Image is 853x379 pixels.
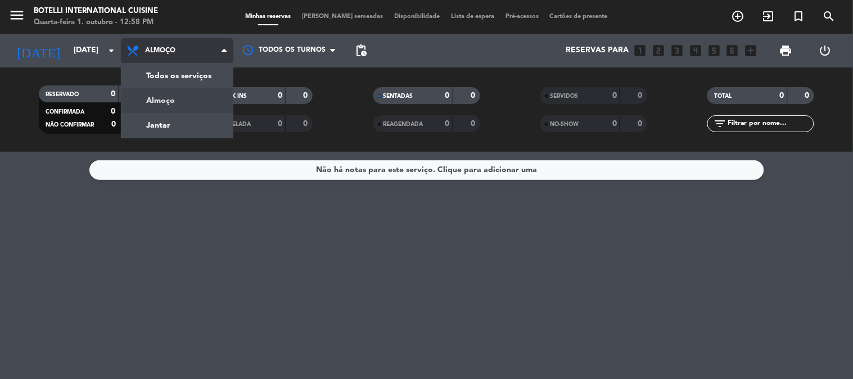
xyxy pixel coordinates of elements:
[805,92,812,100] strong: 0
[46,122,94,128] span: NÃO CONFIRMAR
[792,10,806,23] i: turned_in_not
[278,92,282,100] strong: 0
[316,164,537,177] div: Não há notas para este serviço. Clique para adicionar uma
[744,43,759,58] i: add_box
[471,92,477,100] strong: 0
[714,93,732,99] span: TOTAL
[638,120,644,128] strong: 0
[296,13,389,20] span: [PERSON_NAME] semeadas
[8,7,25,28] button: menu
[383,93,413,99] span: SENTADAS
[278,120,282,128] strong: 0
[46,92,79,97] span: RESERVADO
[471,120,477,128] strong: 0
[713,117,726,130] i: filter_list
[240,13,296,20] span: Minhas reservas
[216,121,251,127] span: CANCELADA
[121,113,233,138] a: Jantar
[612,120,617,128] strong: 0
[670,43,684,58] i: looks_3
[121,88,233,113] a: Almoço
[726,118,814,130] input: Filtrar por nome...
[500,13,544,20] span: Pré-acessos
[806,34,845,67] div: LOG OUT
[762,10,775,23] i: exit_to_app
[688,43,703,58] i: looks_4
[34,6,158,17] div: Botelli International Cuisine
[34,17,158,28] div: Quarta-feira 1. outubro - 12:58 PM
[111,90,115,98] strong: 0
[651,43,666,58] i: looks_two
[8,7,25,24] i: menu
[111,107,115,115] strong: 0
[121,64,233,88] a: Todos os serviços
[445,13,500,20] span: Lista de espera
[732,10,745,23] i: add_circle_outline
[105,44,118,57] i: arrow_drop_down
[304,92,310,100] strong: 0
[445,120,450,128] strong: 0
[638,92,644,100] strong: 0
[818,44,832,57] i: power_settings_new
[707,43,721,58] i: looks_5
[354,44,368,57] span: pending_actions
[8,38,68,63] i: [DATE]
[304,120,310,128] strong: 0
[550,93,579,99] span: SERVIDOS
[725,43,740,58] i: looks_6
[780,92,784,100] strong: 0
[383,121,423,127] span: REAGENDADA
[445,92,450,100] strong: 0
[823,10,836,23] i: search
[389,13,445,20] span: Disponibilidade
[46,109,84,115] span: CONFIRMADA
[779,44,793,57] span: print
[544,13,613,20] span: Cartões de presente
[550,121,579,127] span: NO-SHOW
[566,46,629,55] span: Reservas para
[633,43,647,58] i: looks_one
[145,47,175,55] span: Almoço
[111,120,116,128] strong: 0
[612,92,617,100] strong: 0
